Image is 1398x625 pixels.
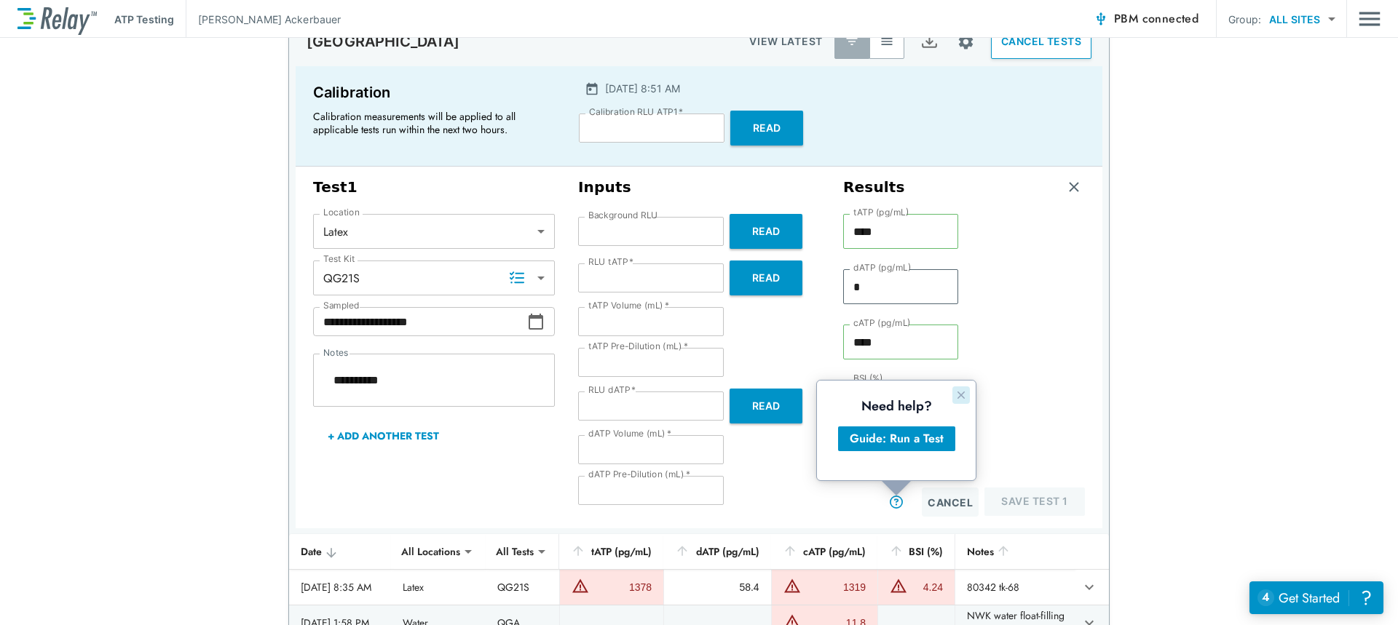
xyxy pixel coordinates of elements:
[783,577,801,594] img: Warning
[730,260,802,295] button: Read
[957,33,975,51] img: Settings Icon
[920,33,939,51] img: Export Icon
[588,385,636,395] label: RLU dATP
[1249,581,1383,614] iframe: Resource center
[307,33,460,50] p: [GEOGRAPHIC_DATA]
[588,210,657,220] label: Background RLU
[1142,10,1199,27] span: connected
[313,217,555,246] div: Latex
[571,543,652,560] div: tATP (pg/mL)
[588,257,633,267] label: RLU tATP
[486,570,559,605] td: QG21S
[991,24,1091,59] button: CANCEL TESTS
[843,178,905,196] h3: Results
[880,34,894,49] img: View All
[853,207,909,218] label: tATP (pg/mL)
[676,580,759,594] div: 58.4
[912,24,947,59] button: Export
[588,300,669,311] label: tATP Volume (mL)
[301,580,379,594] div: [DATE] 8:35 AM
[578,178,820,196] h3: Inputs
[967,543,1064,560] div: Notes
[572,577,589,594] img: Warning
[1359,5,1381,33] button: Main menu
[947,23,985,61] button: Site setup
[313,81,553,104] p: Calibration
[817,381,976,480] iframe: tooltip
[1088,4,1204,33] button: PBM connected
[1228,12,1261,27] p: Group:
[730,111,803,146] button: Read
[114,12,174,27] p: ATP Testing
[889,543,943,560] div: BSI (%)
[588,429,671,439] label: dATP Volume (mL)
[323,300,360,311] label: Sampled
[749,33,823,50] p: VIEW LATEST
[911,580,943,594] div: 4.24
[313,110,546,136] p: Calibration measurements will be applied to all applicable tests run within the next two hours.
[289,534,391,570] th: Date
[783,543,866,560] div: cATP (pg/mL)
[853,318,911,328] label: cATP (pg/mL)
[1077,575,1102,600] button: expand row
[853,373,883,383] label: BSI (%)
[17,4,97,35] img: LuminUltra Relay
[313,263,555,292] div: QG21S
[589,107,683,117] label: Calibration RLU ATP1
[585,81,599,96] img: Calender Icon
[1094,12,1108,26] img: Connected Icon
[198,12,341,27] p: [PERSON_NAME] Ackerbauer
[675,543,759,560] div: dATP (pg/mL)
[588,469,690,479] label: dATP Pre-Dilution (mL)
[845,34,859,49] img: Latest
[323,207,360,218] label: Location
[805,580,866,594] div: 1319
[1067,180,1081,194] img: Remove
[391,570,486,605] td: Latex
[1359,5,1381,33] img: Drawer Icon
[391,537,470,566] div: All Locations
[605,81,680,96] p: [DATE] 8:51 AM
[588,341,688,351] label: tATP Pre-Dilution (mL)
[853,263,912,273] label: dATP (pg/mL)
[486,537,544,566] div: All Tests
[730,214,802,249] button: Read
[313,418,454,453] button: + Add Another Test
[955,570,1075,605] td: 80342 tk-68
[323,348,348,358] label: Notes
[730,389,802,423] button: Read
[1114,9,1198,29] span: PBM
[593,580,652,594] div: 1378
[890,577,907,594] img: Warning
[323,254,355,264] label: Test Kit
[313,307,527,336] input: Choose date, selected date is Sep 18, 2025
[313,178,555,196] h3: Test 1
